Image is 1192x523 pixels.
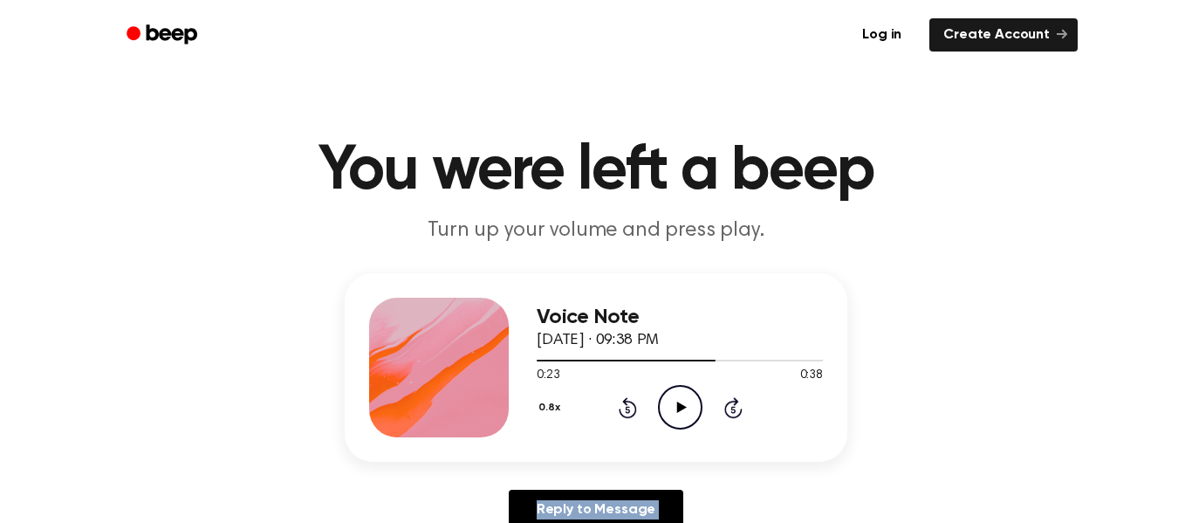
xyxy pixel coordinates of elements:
[149,140,1043,203] h1: You were left a beep
[114,18,213,52] a: Beep
[800,367,823,385] span: 0:38
[261,217,931,245] p: Turn up your volume and press play.
[845,15,919,55] a: Log in
[537,393,566,423] button: 0.8x
[929,18,1078,52] a: Create Account
[537,333,659,348] span: [DATE] · 09:38 PM
[537,306,823,329] h3: Voice Note
[537,367,559,385] span: 0:23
